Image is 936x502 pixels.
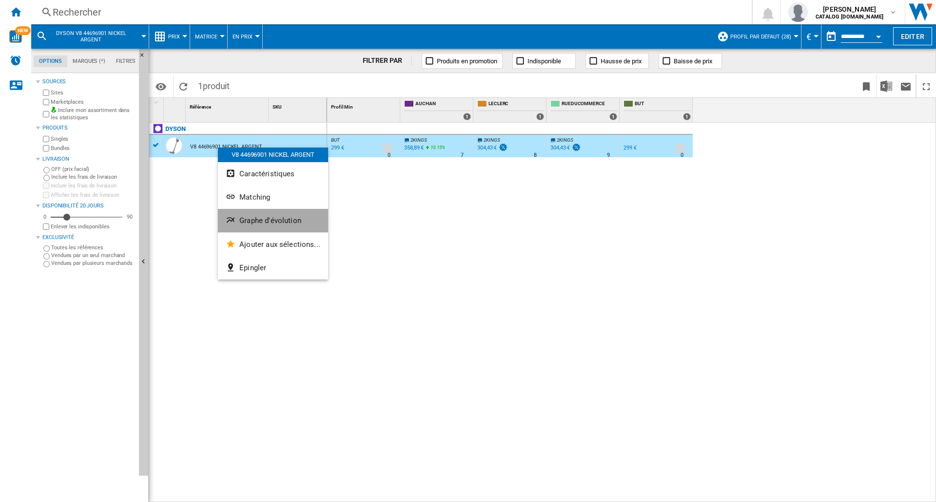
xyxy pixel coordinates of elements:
[239,240,320,249] span: Ajouter aux sélections...
[218,148,328,162] div: V8 44696901 NICKEL ARGENT
[239,193,270,202] span: Matching
[218,209,328,232] button: Graphe d'évolution
[239,263,266,272] span: Epingler
[218,162,328,186] button: Caractéristiques
[218,233,328,256] button: Ajouter aux sélections...
[239,216,301,225] span: Graphe d'évolution
[239,169,294,178] span: Caractéristiques
[218,256,328,279] button: Epingler...
[218,186,328,209] button: Matching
